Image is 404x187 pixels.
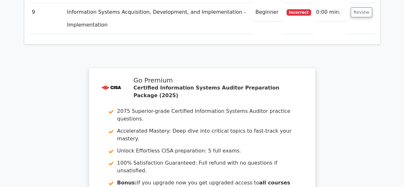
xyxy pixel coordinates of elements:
td: Beginner [253,3,284,21]
td: 9 [29,3,65,34]
button: Review [351,7,372,17]
td: Information Systems Acquisition, Development, and Implementation - Implementation [65,3,253,34]
span: Incorrect [286,9,311,16]
td: 0:00 min. [314,3,348,21]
